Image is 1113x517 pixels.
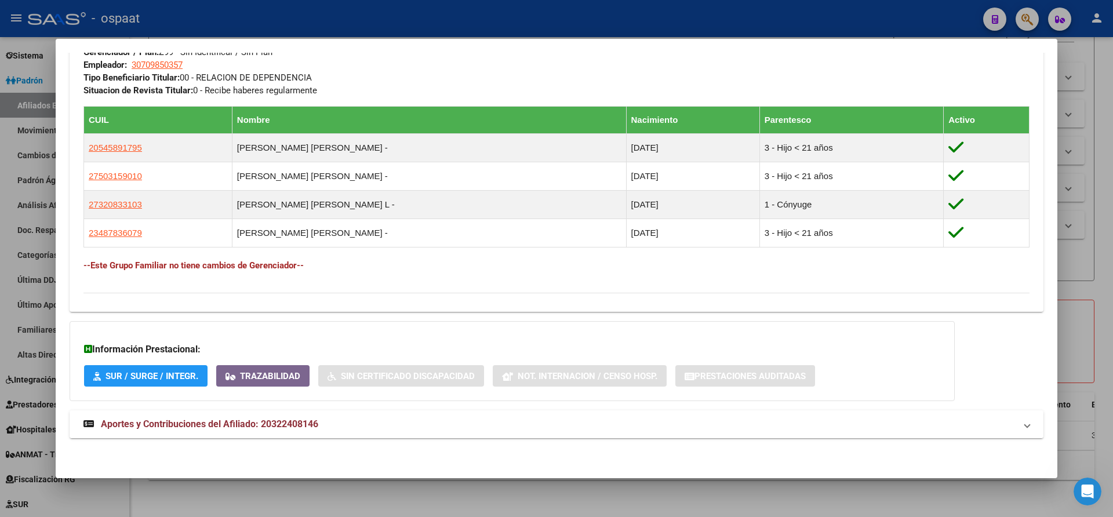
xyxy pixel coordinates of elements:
[84,365,208,387] button: SUR / SURGE / INTEGR.
[83,85,193,96] strong: Situacion de Revista Titular:
[132,60,183,70] span: 30709850357
[694,371,806,381] span: Prestaciones Auditadas
[232,162,626,191] td: [PERSON_NAME] [PERSON_NAME] -
[626,134,759,162] td: [DATE]
[83,259,1030,272] h4: --Este Grupo Familiar no tiene cambios de Gerenciador--
[83,60,127,70] strong: Empleador:
[89,228,142,238] span: 23487836079
[232,107,626,134] th: Nombre
[89,143,142,152] span: 20545891795
[626,219,759,247] td: [DATE]
[83,47,272,57] span: Z99 - Sin Identificar / Sin Plan
[83,47,159,57] strong: Gerenciador / Plan:
[759,107,944,134] th: Parentesco
[232,134,626,162] td: [PERSON_NAME] [PERSON_NAME] -
[626,191,759,219] td: [DATE]
[759,219,944,247] td: 3 - Hijo < 21 años
[101,418,318,429] span: Aportes y Contribuciones del Afiliado: 20322408146
[1074,478,1101,505] iframe: Intercom live chat
[89,171,142,181] span: 27503159010
[944,107,1030,134] th: Activo
[216,365,310,387] button: Trazabilidad
[759,134,944,162] td: 3 - Hijo < 21 años
[89,199,142,209] span: 27320833103
[232,219,626,247] td: [PERSON_NAME] [PERSON_NAME] -
[493,365,667,387] button: Not. Internacion / Censo Hosp.
[106,371,198,381] span: SUR / SURGE / INTEGR.
[759,162,944,191] td: 3 - Hijo < 21 años
[70,410,1043,438] mat-expansion-panel-header: Aportes y Contribuciones del Afiliado: 20322408146
[240,371,300,381] span: Trazabilidad
[759,191,944,219] td: 1 - Cónyuge
[83,85,317,96] span: 0 - Recibe haberes regularmente
[83,72,312,83] span: 00 - RELACION DE DEPENDENCIA
[341,371,475,381] span: Sin Certificado Discapacidad
[626,162,759,191] td: [DATE]
[318,365,484,387] button: Sin Certificado Discapacidad
[626,107,759,134] th: Nacimiento
[675,365,815,387] button: Prestaciones Auditadas
[84,343,940,356] h3: Información Prestacional:
[83,72,180,83] strong: Tipo Beneficiario Titular:
[232,191,626,219] td: [PERSON_NAME] [PERSON_NAME] L -
[84,107,232,134] th: CUIL
[518,371,657,381] span: Not. Internacion / Censo Hosp.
